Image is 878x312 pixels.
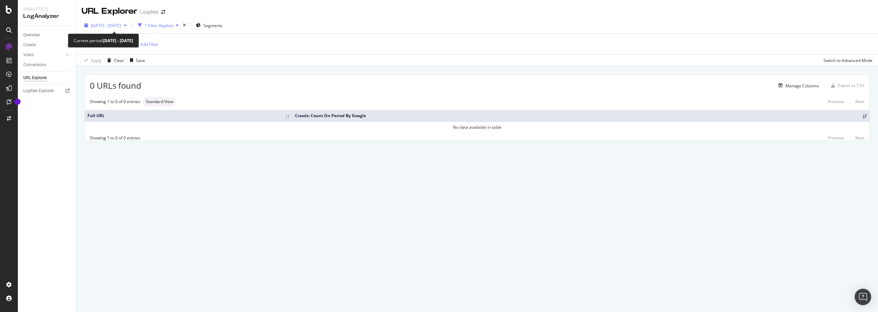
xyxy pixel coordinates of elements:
[23,51,64,59] a: Visits
[823,58,873,63] div: Switch to Advanced Mode
[23,32,40,39] div: Overview
[23,74,47,82] div: URL Explorer
[838,83,864,88] div: Export as CSV
[85,121,869,133] td: No data available in table
[90,135,140,141] div: Showing 1 to 0 of 0 entries
[82,5,137,17] div: URL Explorer
[292,110,869,121] th: Crawls: Count On Period By Google: activate to sort column ascending
[161,10,165,14] div: arrow-right-arrow-left
[203,23,223,28] span: Segments
[23,87,71,95] a: Logfiles Explorer
[140,9,158,15] div: LoopNet
[91,58,102,63] div: Apply
[23,5,70,12] div: Analytics
[136,58,145,63] div: Save
[103,38,133,43] b: [DATE] - [DATE]
[181,22,187,29] div: times
[140,41,158,47] div: Add Filter
[127,55,145,66] button: Save
[821,55,873,66] button: Switch to Advanced Mode
[23,41,64,49] a: Crawls
[193,20,225,31] button: Segments
[855,289,871,305] div: Open Intercom Messenger
[74,37,133,45] div: Current period:
[23,41,36,49] div: Crawls
[146,100,173,104] span: Standard View
[85,110,292,121] th: Full URL: activate to sort column ascending
[145,23,173,28] div: 1 Filter Applied
[785,83,819,89] div: Manage Columns
[23,61,46,68] div: Conversions
[23,51,34,59] div: Visits
[105,55,124,66] button: Clear
[23,12,70,20] div: LogAnalyzer
[14,99,21,105] div: Tooltip anchor
[91,23,121,28] span: [DATE] - [DATE]
[90,99,140,104] div: Showing 1 to 0 of 0 entries
[828,80,864,91] button: Export as CSV
[90,80,141,91] span: 0 URLs found
[23,32,71,39] a: Overview
[143,97,176,107] div: neutral label
[114,58,124,63] div: Clear
[23,61,71,68] a: Conversions
[131,40,158,48] button: Add Filter
[23,74,71,82] a: URL Explorer
[82,20,129,31] button: [DATE] - [DATE]
[82,55,102,66] button: Apply
[776,82,819,90] button: Manage Columns
[135,20,181,31] button: 1 Filter Applied
[23,87,54,95] div: Logfiles Explorer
